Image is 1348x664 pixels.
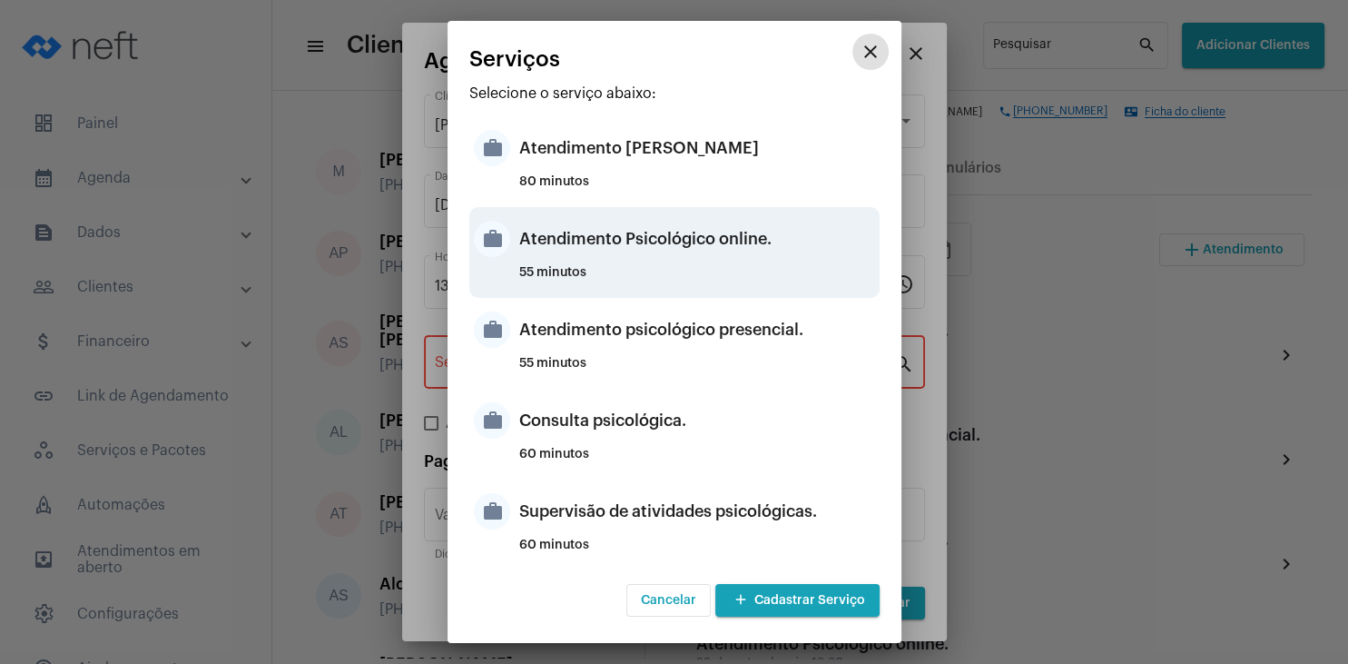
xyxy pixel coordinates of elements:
span: Cancelar [641,594,696,607]
mat-icon: work [474,402,510,439]
div: Consulta psicológica. [519,393,875,448]
p: Selecione o serviço abaixo: [469,85,880,102]
mat-icon: close [860,41,881,63]
button: Cancelar [626,584,711,617]
mat-icon: work [474,130,510,166]
div: Atendimento Psicológico online. [519,212,875,266]
mat-icon: add [730,589,752,613]
div: Atendimento psicológico presencial. [519,302,875,357]
div: Supervisão de atividades psicológicas. [519,484,875,539]
mat-icon: work [474,221,510,257]
div: 55 minutos [519,357,875,384]
div: 60 minutos [519,448,875,475]
mat-icon: work [474,493,510,530]
div: 80 minutos [519,175,875,203]
div: 60 minutos [519,539,875,566]
button: Cadastrar Serviço [715,584,880,617]
div: Atendimento [PERSON_NAME] [519,121,875,175]
span: Cadastrar Serviço [730,594,865,607]
div: 55 minutos [519,266,875,293]
span: Serviços [469,47,560,71]
mat-icon: work [474,312,510,348]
